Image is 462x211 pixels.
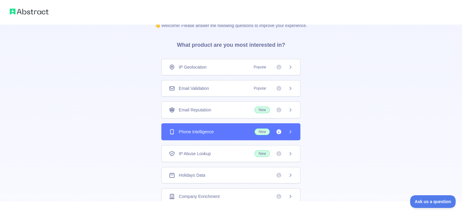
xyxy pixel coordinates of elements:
[179,85,209,91] span: Email Validation
[179,64,207,70] span: IP Geolocation
[410,195,456,208] iframe: Toggle Customer Support
[179,172,205,178] span: Holidays Data
[10,7,49,16] img: Abstract logo
[255,107,270,113] span: New
[167,29,295,59] h3: What product are you most interested in?
[179,129,214,135] span: Phone Intelligence
[179,151,211,157] span: IP Abuse Lookup
[255,128,270,135] span: New
[255,150,270,157] span: New
[250,64,270,70] span: Popular
[179,107,211,113] span: Email Reputation
[179,193,220,199] span: Company Enrichment
[250,85,270,91] span: Popular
